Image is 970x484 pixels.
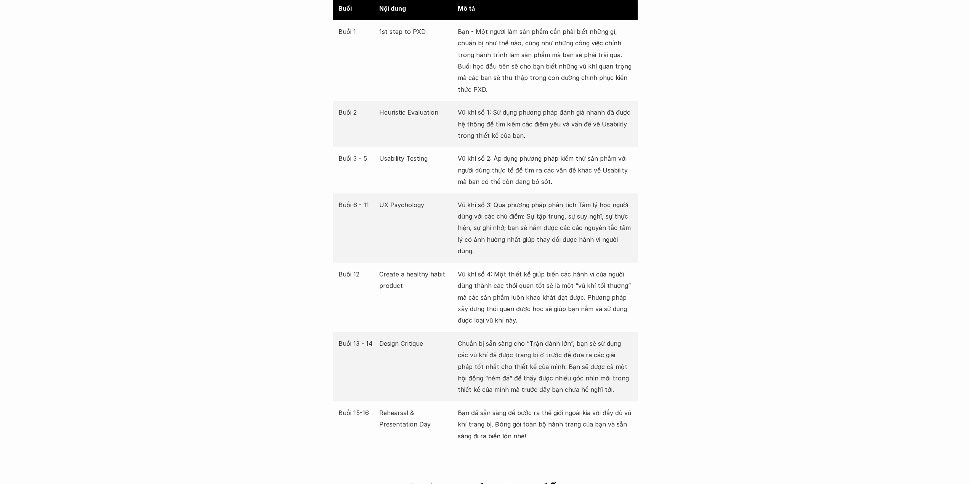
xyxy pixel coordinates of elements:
[338,4,352,12] strong: Buổi
[458,4,475,12] strong: Mô tả
[379,106,454,118] p: Heuristic Evaluation
[379,152,454,164] p: Usability Testing
[458,268,632,326] p: Vũ khí số 4: Một thiết kế giúp biến các hành vi của người dùng thành các thói quen tốt sẽ là một ...
[458,337,632,395] p: Chuẩn bị sẵn sàng cho “Trận đánh lớn”, bạn sẽ sử dụng các vũ khí đã được trang bị ở trước để đưa ...
[458,199,632,257] p: Vũ khí số 3: Qua phương pháp phân tích Tâm lý học người dùng với các chủ điểm: Sự tập trung, sự s...
[338,199,376,210] p: Buổi 6 - 11
[458,152,632,187] p: Vũ khí số 2: Áp dụng phương pháp kiểm thử sản phẩm với người dùng thực tế để tìm ra các vấn đề kh...
[379,407,454,430] p: Rehearsal & Presentation Day
[338,337,376,349] p: Buổi 13 - 14
[338,106,376,118] p: Buổi 2
[379,199,454,210] p: UX Psychology
[338,268,376,280] p: Buổi 12
[458,26,632,95] p: Bạn - Một người làm sản phẩm cần phải biết những gì, chuẩn bị như thế nào, cũng như những công vi...
[458,106,632,141] p: Vũ khí số 1: Sử dụng phương pháp đánh giá nhanh đã được hệ thống để tìm kiếm các điểm yếu và vấn ...
[338,152,376,164] p: Buổi 3 - 5
[338,26,376,37] p: Buổi 1
[379,268,454,291] p: Create a healthy habit product
[379,4,406,12] strong: Nội dung
[379,337,454,349] p: Design Critique
[458,407,632,441] p: Bạn đã sẵn sàng để bước ra thế giới ngoài kia với đầy đủ vũ khí trang bị. Đóng gói toàn bộ hành t...
[379,26,454,37] p: 1st step to PXD
[338,407,376,418] p: Buổi 15-16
